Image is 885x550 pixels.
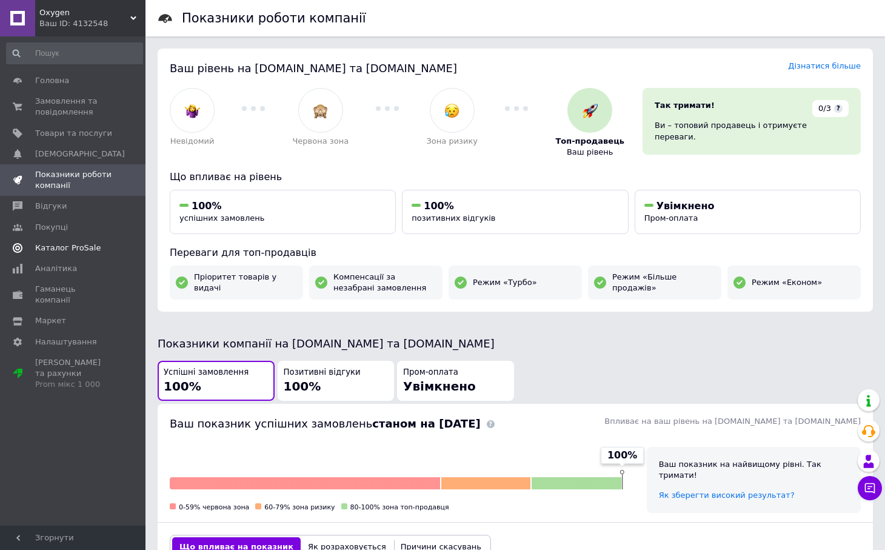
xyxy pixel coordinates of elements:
[35,284,112,306] span: Гаманець компанії
[655,101,715,110] span: Так тримати!
[656,200,715,212] span: Увімкнено
[412,213,495,223] span: позитивних відгуків
[170,62,457,75] span: Ваш рівень на [DOMAIN_NAME] та [DOMAIN_NAME]
[444,103,459,118] img: :disappointed_relieved:
[35,222,68,233] span: Покупці
[659,459,849,481] div: Ваш показник на найвищому рівні. Так тримати!
[35,379,112,390] div: Prom мікс 1 000
[284,367,361,378] span: Позитивні відгуки
[185,103,200,118] img: :woman-shrugging:
[182,11,366,25] h1: Показники роботи компанії
[35,201,67,212] span: Відгуки
[473,277,537,288] span: Режим «Турбо»
[170,190,396,234] button: 100%успішних замовлень
[583,103,598,118] img: :rocket:
[39,18,145,29] div: Ваш ID: 4132548
[284,379,321,394] span: 100%
[612,272,715,293] span: Режим «Більше продажів»
[427,136,478,147] span: Зона ризику
[158,361,275,401] button: Успішні замовлення100%
[858,476,882,500] button: Чат з покупцем
[35,128,112,139] span: Товари та послуги
[35,243,101,253] span: Каталог ProSale
[35,357,112,391] span: [PERSON_NAME] та рахунки
[35,149,125,159] span: [DEMOGRAPHIC_DATA]
[158,337,495,350] span: Показники компанії на [DOMAIN_NAME] та [DOMAIN_NAME]
[635,190,861,234] button: УвімкненоПром-оплата
[35,337,97,347] span: Налаштування
[35,263,77,274] span: Аналітика
[264,503,335,511] span: 60-79% зона ризику
[35,75,69,86] span: Головна
[659,491,795,500] a: Як зберегти високий результат?
[424,200,453,212] span: 100%
[278,361,395,401] button: Позитивні відгуки100%
[6,42,143,64] input: Пошук
[170,247,316,258] span: Переваги для топ-продавців
[164,367,249,378] span: Успішні замовлення
[644,213,698,223] span: Пром-оплата
[170,171,282,183] span: Що впливає на рівень
[35,96,112,118] span: Замовлення та повідомлення
[333,272,436,293] span: Компенсації за незабрані замовлення
[372,417,480,430] b: станом на [DATE]
[35,315,66,326] span: Маркет
[170,417,481,430] span: Ваш показник успішних замовлень
[313,103,328,118] img: :see_no_evil:
[350,503,449,511] span: 80-100% зона топ-продавця
[192,200,221,212] span: 100%
[170,136,215,147] span: Невідомий
[788,61,861,70] a: Дізнатися більше
[164,379,201,394] span: 100%
[812,100,849,117] div: 0/3
[567,147,613,158] span: Ваш рівень
[397,361,514,401] button: Пром-оплатаУвімкнено
[403,379,476,394] span: Увімкнено
[607,449,637,462] span: 100%
[39,7,130,18] span: Oxygen
[752,277,822,288] span: Режим «Економ»
[604,417,861,426] span: Впливає на ваш рівень на [DOMAIN_NAME] та [DOMAIN_NAME]
[292,136,349,147] span: Червона зона
[179,213,264,223] span: успішних замовлень
[834,104,843,113] span: ?
[555,136,624,147] span: Топ-продавець
[402,190,628,234] button: 100%позитивних відгуків
[655,120,849,142] div: Ви – топовий продавець і отримуєте переваги.
[179,503,249,511] span: 0-59% червона зона
[35,169,112,191] span: Показники роботи компанії
[403,367,458,378] span: Пром-оплата
[194,272,297,293] span: Пріоритет товарів у видачі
